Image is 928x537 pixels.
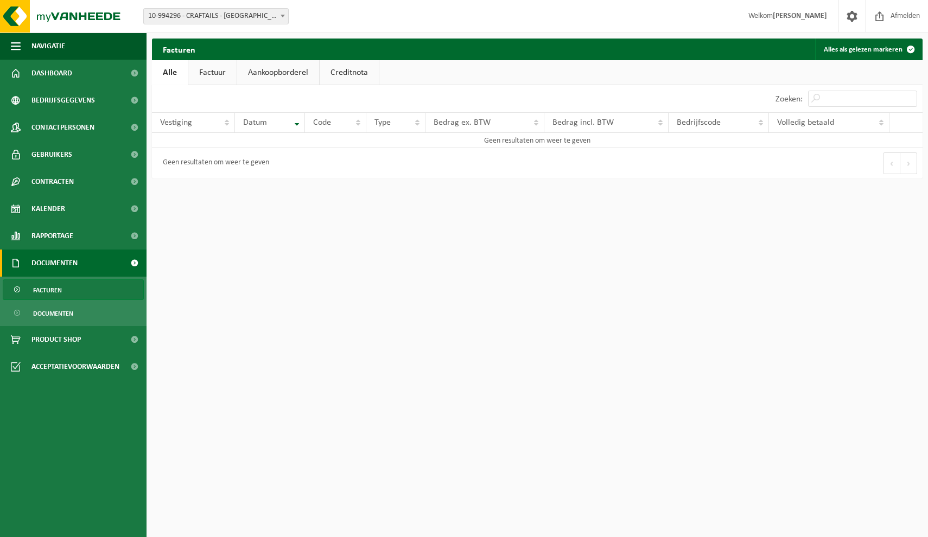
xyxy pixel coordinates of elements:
[152,39,206,60] h2: Facturen
[33,280,62,301] span: Facturen
[374,118,391,127] span: Type
[31,141,72,168] span: Gebruikers
[31,114,94,141] span: Contactpersonen
[3,279,144,300] a: Facturen
[3,303,144,323] a: Documenten
[144,9,288,24] span: 10-994296 - CRAFTAILS - SINT-NIKLAAS
[31,33,65,60] span: Navigatie
[152,60,188,85] a: Alle
[31,222,73,250] span: Rapportage
[31,353,119,380] span: Acceptatievoorwaarden
[777,118,834,127] span: Volledig betaald
[160,118,192,127] span: Vestiging
[773,12,827,20] strong: [PERSON_NAME]
[31,168,74,195] span: Contracten
[815,39,921,60] button: Alles als gelezen markeren
[313,118,331,127] span: Code
[434,118,491,127] span: Bedrag ex. BTW
[157,154,269,173] div: Geen resultaten om weer te geven
[900,152,917,174] button: Next
[237,60,319,85] a: Aankoopborderel
[143,8,289,24] span: 10-994296 - CRAFTAILS - SINT-NIKLAAS
[243,118,267,127] span: Datum
[677,118,721,127] span: Bedrijfscode
[776,95,803,104] label: Zoeken:
[188,60,237,85] a: Factuur
[31,195,65,222] span: Kalender
[31,87,95,114] span: Bedrijfsgegevens
[320,60,379,85] a: Creditnota
[883,152,900,174] button: Previous
[552,118,614,127] span: Bedrag incl. BTW
[5,513,181,537] iframe: chat widget
[31,326,81,353] span: Product Shop
[152,133,923,148] td: Geen resultaten om weer te geven
[31,60,72,87] span: Dashboard
[33,303,73,324] span: Documenten
[31,250,78,277] span: Documenten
